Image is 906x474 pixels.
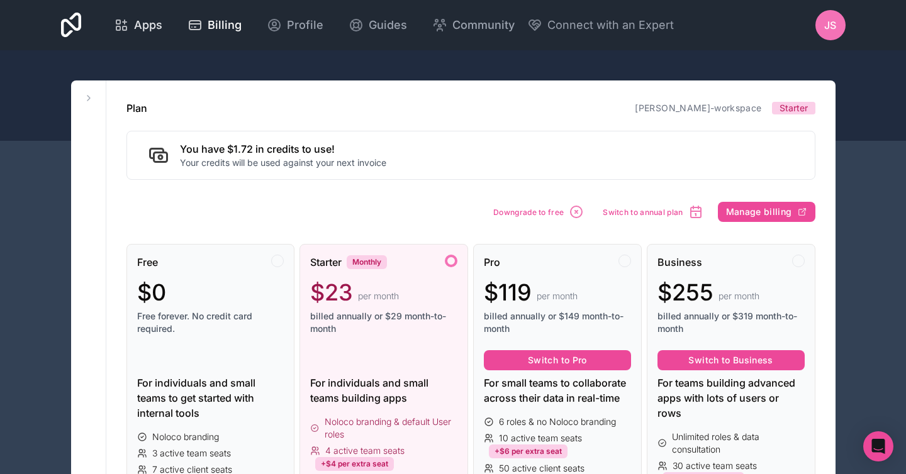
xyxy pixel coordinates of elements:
[657,310,805,335] span: billed annually or $319 month-to-month
[369,16,407,34] span: Guides
[422,11,525,39] a: Community
[137,280,166,305] span: $0
[547,16,674,34] span: Connect with an Expert
[104,11,172,39] a: Apps
[134,16,162,34] span: Apps
[719,290,759,302] span: per month
[657,350,805,370] button: Switch to Business
[537,290,578,302] span: per month
[657,280,713,305] span: $255
[325,416,457,441] span: Noloco branding & default User roles
[499,416,616,428] span: 6 roles & no Noloco branding
[635,102,761,113] a: [PERSON_NAME]-workspace
[493,207,564,217] span: Downgrade to free
[208,16,242,34] span: Billing
[137,310,284,335] span: Free forever. No credit card required.
[310,280,353,305] span: $23
[484,280,532,305] span: $119
[310,255,342,270] span: Starter
[598,200,707,224] button: Switch to annual plan
[315,457,394,471] div: +$4 per extra seat
[673,460,757,472] span: 30 active team seats
[489,444,568,458] div: +$6 per extra seat
[180,141,386,157] h2: You have $1.72 in credits to use!
[310,310,457,335] span: billed annually or $29 month-to-month
[126,101,147,116] h1: Plan
[484,350,631,370] button: Switch to Pro
[603,207,683,217] span: Switch to annual plan
[657,375,805,421] div: For teams building advanced apps with lots of users or rows
[452,16,515,34] span: Community
[347,255,387,269] div: Monthly
[489,200,588,224] button: Downgrade to free
[180,157,386,169] p: Your credits will be used against your next invoice
[137,375,284,421] div: For individuals and small teams to get started with internal tools
[484,375,631,405] div: For small teams to collaborate across their data in real-time
[177,11,252,39] a: Billing
[726,206,792,218] span: Manage billing
[718,202,815,222] button: Manage billing
[310,375,457,405] div: For individuals and small teams building apps
[824,18,836,33] span: JS
[863,431,893,461] div: Open Intercom Messenger
[672,431,804,456] span: Unlimited roles & data consultation
[152,431,219,443] span: Noloco branding
[358,290,399,302] span: per month
[780,102,808,114] span: Starter
[499,432,582,444] span: 10 active team seats
[152,447,231,460] span: 3 active team seats
[287,16,323,34] span: Profile
[257,11,333,39] a: Profile
[657,255,702,270] span: Business
[338,11,417,39] a: Guides
[484,310,631,335] span: billed annually or $149 month-to-month
[325,444,405,457] span: 4 active team seats
[527,16,674,34] button: Connect with an Expert
[137,255,158,270] span: Free
[484,255,500,270] span: Pro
